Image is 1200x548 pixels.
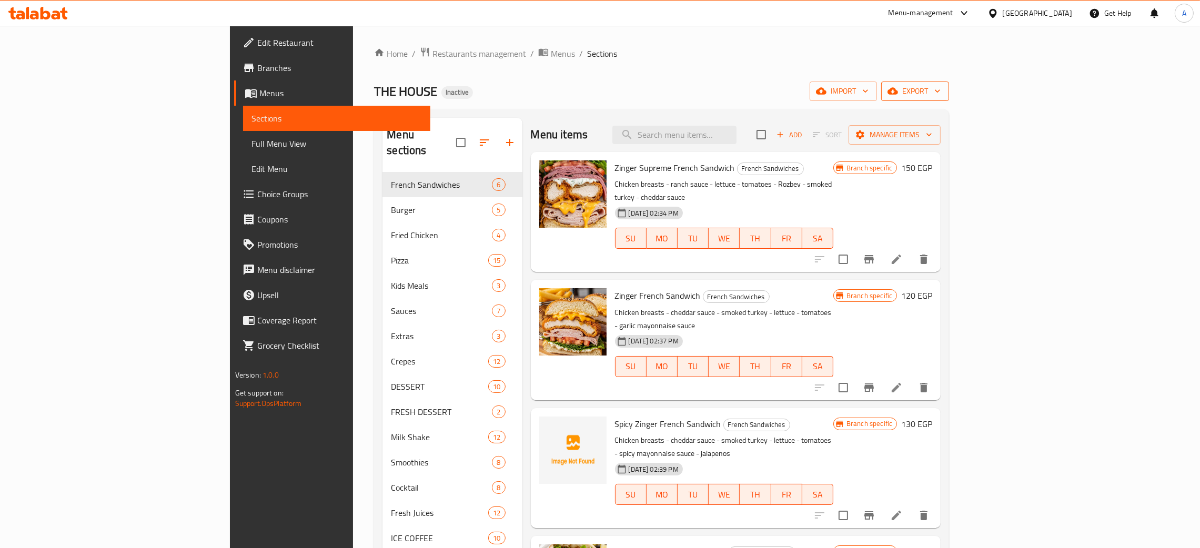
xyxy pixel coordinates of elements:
[492,456,505,469] div: items
[857,128,932,141] span: Manage items
[806,127,849,143] span: Select section first
[492,306,505,316] span: 7
[651,231,673,246] span: MO
[391,456,492,469] span: Smoothies
[911,503,936,528] button: delete
[489,382,505,392] span: 10
[243,131,430,156] a: Full Menu View
[818,85,869,98] span: import
[488,254,505,267] div: items
[551,47,575,60] span: Menus
[709,356,740,377] button: WE
[740,228,771,249] button: TH
[806,359,829,374] span: SA
[539,160,607,228] img: Zinger Supreme French Sandwich
[842,163,896,173] span: Branch specific
[890,381,903,394] a: Edit menu item
[488,380,505,393] div: items
[382,172,522,197] div: French Sandwiches6
[382,374,522,399] div: DESSERT10
[802,484,833,505] button: SA
[713,359,735,374] span: WE
[391,380,488,393] span: DESSERT
[382,450,522,475] div: Smoothies8
[530,47,534,60] li: /
[382,197,522,222] div: Burger5
[391,355,488,368] span: Crepes
[744,487,767,502] span: TH
[492,330,505,342] div: items
[881,82,949,101] button: export
[391,305,492,317] span: Sauces
[243,156,430,181] a: Edit Menu
[647,484,678,505] button: MO
[391,506,488,519] span: Fresh Juices
[647,228,678,249] button: MO
[492,405,505,418] div: items
[488,355,505,368] div: items
[620,359,642,374] span: SU
[382,424,522,450] div: Milk Shake12
[472,130,497,155] span: Sort sections
[703,291,769,303] span: French Sandwiches
[678,228,709,249] button: TU
[391,254,488,267] div: Pizza
[772,127,806,143] button: Add
[251,163,422,175] span: Edit Menu
[382,248,522,273] div: Pizza15
[802,228,833,249] button: SA
[391,532,488,544] span: ICE COFFEE
[488,532,505,544] div: items
[615,434,833,460] p: Chicken breasts - cheddar sauce - smoked turkey - lettuce - tomatoes - spicy mayonnaise sauce - j...
[391,279,492,292] div: Kids Meals
[772,127,806,143] span: Add item
[703,290,770,303] div: French Sandwiches
[856,375,882,400] button: Branch-specific-item
[234,257,430,282] a: Menu disclaimer
[771,356,802,377] button: FR
[391,204,492,216] span: Burger
[391,178,492,191] span: French Sandwiches
[612,126,737,144] input: search
[234,333,430,358] a: Grocery Checklist
[234,55,430,80] a: Branches
[492,178,505,191] div: items
[382,222,522,248] div: Fried Chicken4
[257,289,422,301] span: Upsell
[682,231,704,246] span: TU
[391,431,488,443] div: Milk Shake
[492,279,505,292] div: items
[234,207,430,232] a: Coupons
[391,330,492,342] span: Extras
[492,483,505,493] span: 8
[723,419,790,431] div: French Sandwiches
[539,417,607,484] img: Spicy Zinger French Sandwich
[678,356,709,377] button: TU
[856,247,882,272] button: Branch-specific-item
[620,487,642,502] span: SU
[890,509,903,522] a: Edit menu item
[889,7,953,19] div: Menu-management
[1182,7,1186,19] span: A
[624,208,683,218] span: [DATE] 02:34 PM
[615,306,833,332] p: Chicken breasts - cheddar sauce - smoked turkey - lettuce - tomatoes - garlic mayonnaise sauce
[615,160,735,176] span: Zinger Supreme French Sandwich
[251,137,422,150] span: Full Menu View
[849,125,941,145] button: Manage items
[806,231,829,246] span: SA
[492,229,505,241] div: items
[441,88,473,97] span: Inactive
[382,475,522,500] div: Cocktail8
[234,308,430,333] a: Coverage Report
[771,484,802,505] button: FR
[890,253,903,266] a: Edit menu item
[234,232,430,257] a: Promotions
[382,273,522,298] div: Kids Meals3
[709,484,740,505] button: WE
[832,248,854,270] span: Select to update
[489,432,505,442] span: 12
[492,407,505,417] span: 2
